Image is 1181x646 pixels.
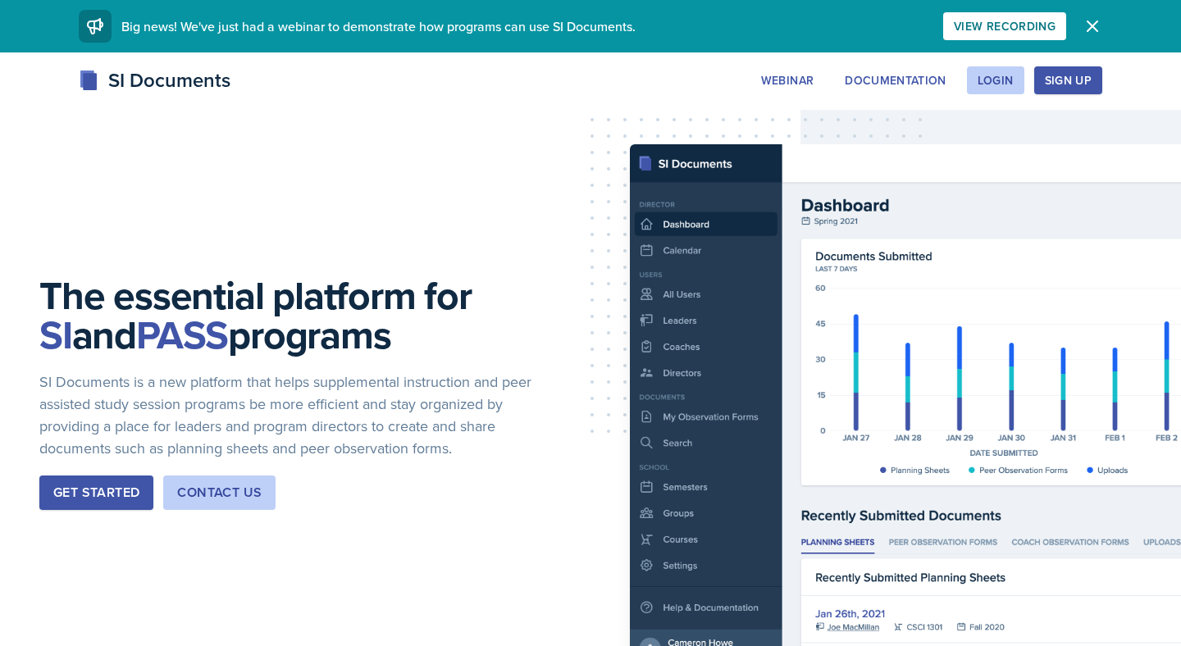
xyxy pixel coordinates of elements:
[177,483,262,503] div: Contact Us
[954,20,1056,33] div: View Recording
[53,483,139,503] div: Get Started
[1045,74,1092,87] div: Sign Up
[845,74,946,87] div: Documentation
[79,66,230,95] div: SI Documents
[750,66,824,94] button: Webinar
[943,12,1066,40] button: View Recording
[39,475,153,510] button: Get Started
[834,66,957,94] button: Documentation
[761,74,814,87] div: Webinar
[163,475,276,510] button: Contact Us
[1034,66,1102,94] button: Sign Up
[978,74,1014,87] div: Login
[967,66,1024,94] button: Login
[121,17,636,35] span: Big news! We've just had a webinar to demonstrate how programs can use SI Documents.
